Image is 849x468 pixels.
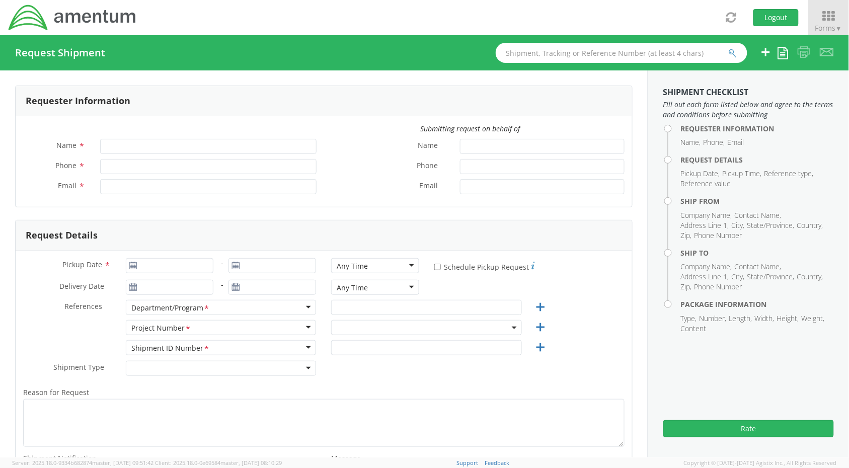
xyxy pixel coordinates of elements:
[8,4,137,32] img: dyn-intl-logo-049831509241104b2a82.png
[12,459,153,466] span: Server: 2025.18.0-9334b682874
[131,343,210,354] div: Shipment ID Number
[337,283,368,293] div: Any Time
[681,220,729,230] li: Address Line 1
[681,282,692,292] li: Zip
[131,323,191,334] div: Project Number
[26,230,98,241] h3: Request Details
[496,43,747,63] input: Shipment, Tracking or Reference Number (at least 4 chars)
[836,24,842,33] span: ▼
[23,387,89,397] span: Reason for Request
[92,459,153,466] span: master, [DATE] 09:51:42
[747,272,795,282] li: State/Province
[753,9,799,26] button: Logout
[681,324,707,334] li: Content
[434,264,441,270] input: Schedule Pickup Request
[728,137,744,147] li: Email
[777,314,799,324] li: Height
[417,161,438,172] span: Phone
[681,169,720,179] li: Pickup Date
[755,314,775,324] li: Width
[55,161,76,170] span: Phone
[700,314,727,324] li: Number
[56,140,76,150] span: Name
[764,169,814,179] li: Reference type
[681,230,692,241] li: Zip
[663,100,834,120] span: Fill out each form listed below and agree to the terms and conditions before submitting
[681,137,701,147] li: Name
[64,301,102,311] span: References
[732,272,745,282] li: City
[681,300,834,308] h4: Package Information
[15,47,105,58] h4: Request Shipment
[332,453,361,463] span: Message
[681,210,732,220] li: Company Name
[797,220,823,230] li: Country
[681,179,731,189] li: Reference value
[681,156,834,164] h4: Request Details
[723,169,762,179] li: Pickup Time
[26,96,130,106] h3: Requester Information
[420,181,438,192] span: Email
[694,282,742,292] li: Phone Number
[729,314,752,324] li: Length
[53,362,104,374] span: Shipment Type
[681,249,834,257] h4: Ship To
[434,260,535,272] label: Schedule Pickup Request
[23,453,97,463] span: Shipment Notification
[681,272,729,282] li: Address Line 1
[421,124,520,133] i: Submitting request on behalf of
[735,210,782,220] li: Contact Name
[735,262,782,272] li: Contact Name
[337,261,368,271] div: Any Time
[485,459,509,466] a: Feedback
[681,197,834,205] h4: Ship From
[694,230,742,241] li: Phone Number
[131,303,210,314] div: Department/Program
[418,140,438,152] span: Name
[684,459,837,467] span: Copyright © [DATE]-[DATE] Agistix Inc., All Rights Reserved
[681,314,697,324] li: Type
[802,314,825,324] li: Weight
[815,23,842,33] span: Forms
[58,181,76,190] span: Email
[155,459,282,466] span: Client: 2025.18.0-0e69584
[456,459,478,466] a: Support
[797,272,823,282] li: Country
[663,88,834,97] h3: Shipment Checklist
[663,420,834,437] button: Rate
[747,220,795,230] li: State/Province
[681,262,732,272] li: Company Name
[704,137,725,147] li: Phone
[681,125,834,132] h4: Requester Information
[732,220,745,230] li: City
[220,459,282,466] span: master, [DATE] 08:10:29
[59,281,104,293] span: Delivery Date
[62,260,102,269] span: Pickup Date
